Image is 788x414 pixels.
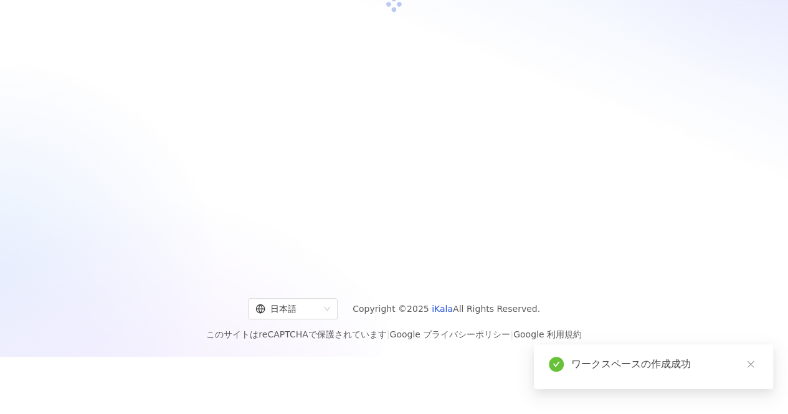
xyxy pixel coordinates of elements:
[549,357,564,372] span: check-circle
[353,301,540,316] span: Copyright © 2025 All Rights Reserved.
[746,360,755,369] span: close
[206,327,582,342] span: このサイトはreCAPTCHAで保護されています
[255,299,319,319] div: 日本語
[389,329,510,339] a: Google プライバシーポリシー
[571,357,758,372] div: ワークスペースの作成成功
[513,329,582,339] a: Google 利用規約
[510,329,513,339] span: |
[432,304,453,314] a: iKala
[387,329,390,339] span: |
